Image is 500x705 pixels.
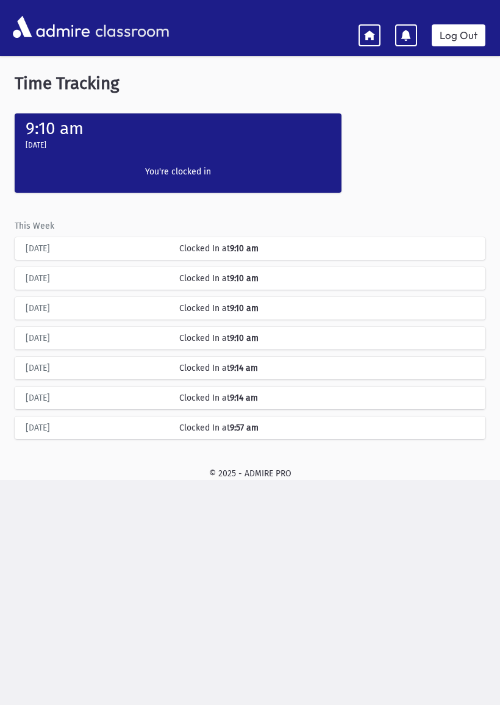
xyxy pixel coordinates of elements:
span: classroom [93,11,170,43]
div: [DATE] [20,242,173,255]
div: Clocked In at [173,392,480,404]
div: [DATE] [20,302,173,315]
b: 9:10 am [230,243,259,254]
b: 9:10 am [230,273,259,284]
div: Clocked In at [173,242,480,255]
div: Clocked In at [173,302,480,315]
label: 9:10 am [26,118,84,138]
b: 9:14 am [230,363,258,373]
div: [DATE] [20,272,173,285]
b: 9:10 am [230,303,259,313]
label: This Week [15,220,54,232]
div: [DATE] [20,362,173,374]
div: Clocked In at [173,362,480,374]
b: 9:57 am [230,423,259,433]
div: [DATE] [20,421,173,434]
div: [DATE] [20,392,173,404]
div: Clocked In at [173,272,480,285]
b: 9:14 am [230,393,258,403]
div: © 2025 - ADMIRE PRO [10,467,490,480]
div: Clocked In at [173,332,480,345]
label: You're clocked in [105,165,251,178]
a: Log Out [432,24,485,46]
div: Clocked In at [173,421,480,434]
div: [DATE] [20,332,173,345]
label: [DATE] [26,140,46,151]
img: AdmirePro [10,13,93,41]
b: 9:10 am [230,333,259,343]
